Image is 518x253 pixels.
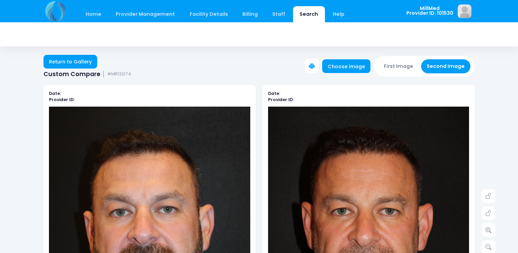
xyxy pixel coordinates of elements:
[268,97,294,103] b: Provider ID:
[293,6,325,22] a: Search
[378,59,419,73] button: First Image
[268,91,280,96] b: Date:
[421,59,470,73] button: Second Image
[49,97,75,103] b: Provider ID:
[107,72,131,77] small: #MR122174
[49,91,61,96] b: Date:
[266,6,292,22] a: Staff
[43,71,100,78] span: Custom Compare
[79,6,108,22] a: Home
[236,6,264,22] a: Billing
[406,6,453,16] span: MillMed Provider ID: 101530
[458,4,471,18] img: image
[43,55,98,69] a: Return to Gallery
[183,6,235,22] a: Facility Details
[322,59,371,73] a: Choose image
[326,6,351,22] a: Help
[109,6,182,22] a: Provider Management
